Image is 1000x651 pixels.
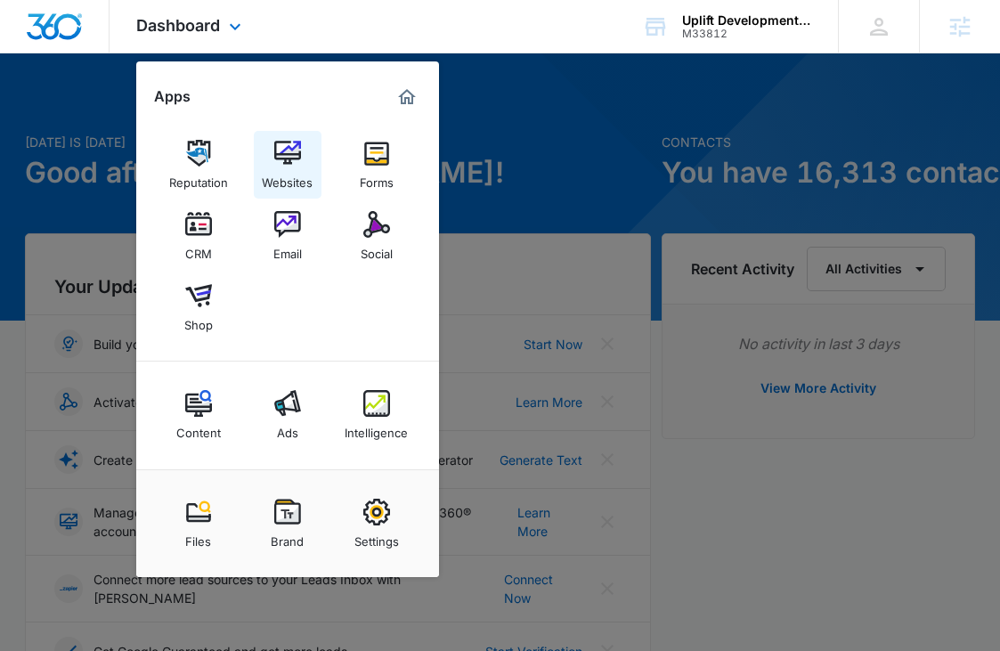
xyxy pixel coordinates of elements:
[185,238,212,261] div: CRM
[254,490,321,557] a: Brand
[165,381,232,449] a: Content
[165,202,232,270] a: CRM
[165,490,232,557] a: Files
[393,83,421,111] a: Marketing 360® Dashboard
[271,525,304,549] div: Brand
[254,202,321,270] a: Email
[176,417,221,440] div: Content
[254,131,321,199] a: Websites
[343,131,411,199] a: Forms
[254,381,321,449] a: Ads
[165,131,232,199] a: Reputation
[354,525,399,549] div: Settings
[184,309,213,332] div: Shop
[273,238,302,261] div: Email
[682,28,812,40] div: account id
[169,167,228,190] div: Reputation
[136,16,220,35] span: Dashboard
[262,167,313,190] div: Websites
[343,202,411,270] a: Social
[343,381,411,449] a: Intelligence
[343,490,411,557] a: Settings
[682,13,812,28] div: account name
[345,417,408,440] div: Intelligence
[360,167,394,190] div: Forms
[154,88,191,105] h2: Apps
[277,417,298,440] div: Ads
[185,525,211,549] div: Files
[361,238,393,261] div: Social
[165,273,232,341] a: Shop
